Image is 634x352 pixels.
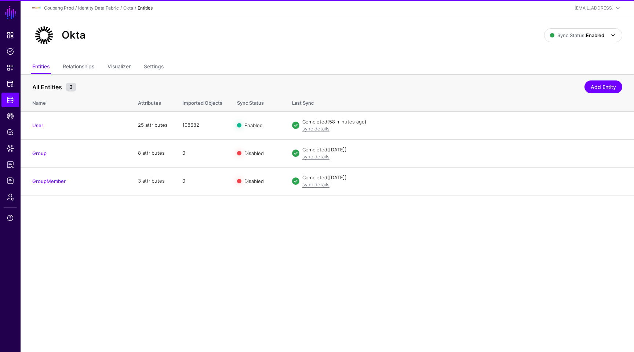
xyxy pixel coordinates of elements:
[302,126,329,132] a: sync details
[175,111,230,139] td: 108682
[66,83,76,91] small: 3
[586,32,604,38] strong: Enabled
[7,32,14,39] span: Dashboard
[4,4,17,21] a: SGNL
[133,5,138,11] div: /
[302,174,622,182] div: Completed ([DATE])
[32,4,41,12] img: svg+xml;base64,PHN2ZyBpZD0iTG9nbyIgeG1sbnM9Imh0dHA6Ly93d3cudzMub3JnLzIwMDAvc3ZnIiB3aWR0aD0iMTIxLj...
[550,32,604,38] span: Sync Status:
[74,5,78,11] div: /
[1,157,19,172] a: Access Reporting
[63,60,94,74] a: Relationships
[131,167,175,195] td: 3 attributes
[7,112,14,120] span: CAEP Hub
[78,5,119,11] a: Identity Data Fabric
[119,5,123,11] div: /
[1,141,19,156] a: Data Lens
[1,109,19,123] a: CAEP Hub
[62,29,85,42] h2: Okta
[302,182,329,187] a: sync details
[584,80,622,93] a: Add Entity
[7,193,14,201] span: Admin
[32,60,50,74] a: Entities
[21,92,131,111] th: Name
[32,150,47,156] a: Group
[175,92,230,111] th: Imported Objects
[7,145,14,152] span: Data Lens
[138,5,153,11] strong: Entities
[131,139,175,167] td: 8 attributes
[575,5,613,11] div: [EMAIL_ADDRESS]
[175,139,230,167] td: 0
[1,28,19,43] a: Dashboard
[131,92,175,111] th: Attributes
[131,111,175,139] td: 25 attributes
[302,154,329,159] a: sync details
[244,178,264,184] span: Disabled
[32,122,43,128] a: User
[244,150,264,156] span: Disabled
[230,92,285,111] th: Sync Status
[7,161,14,168] span: Access Reporting
[7,214,14,222] span: Support
[32,178,66,184] a: GroupMember
[7,96,14,104] span: Identity Data Fabric
[244,122,263,128] span: Enabled
[1,93,19,107] a: Identity Data Fabric
[1,190,19,204] a: Admin
[302,118,622,126] div: Completed (58 minutes ago)
[108,60,131,74] a: Visualizer
[1,60,19,75] a: Snippets
[123,5,133,11] a: Okta
[302,146,622,154] div: Completed ([DATE])
[7,64,14,71] span: Snippets
[7,80,14,87] span: Protected Systems
[1,173,19,188] a: Logs
[7,129,14,136] span: Policy Lens
[30,83,64,91] span: All Entities
[1,76,19,91] a: Protected Systems
[7,177,14,184] span: Logs
[1,125,19,140] a: Policy Lens
[1,44,19,59] a: Policies
[175,167,230,195] td: 0
[44,5,74,11] a: Coupang Prod
[32,24,56,47] img: svg+xml;base64,PHN2ZyB3aWR0aD0iNjQiIGhlaWdodD0iNjQiIHZpZXdCb3g9IjAgMCA2NCA2NCIgZmlsbD0ibm9uZSIgeG...
[144,60,164,74] a: Settings
[285,92,634,111] th: Last Sync
[7,48,14,55] span: Policies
